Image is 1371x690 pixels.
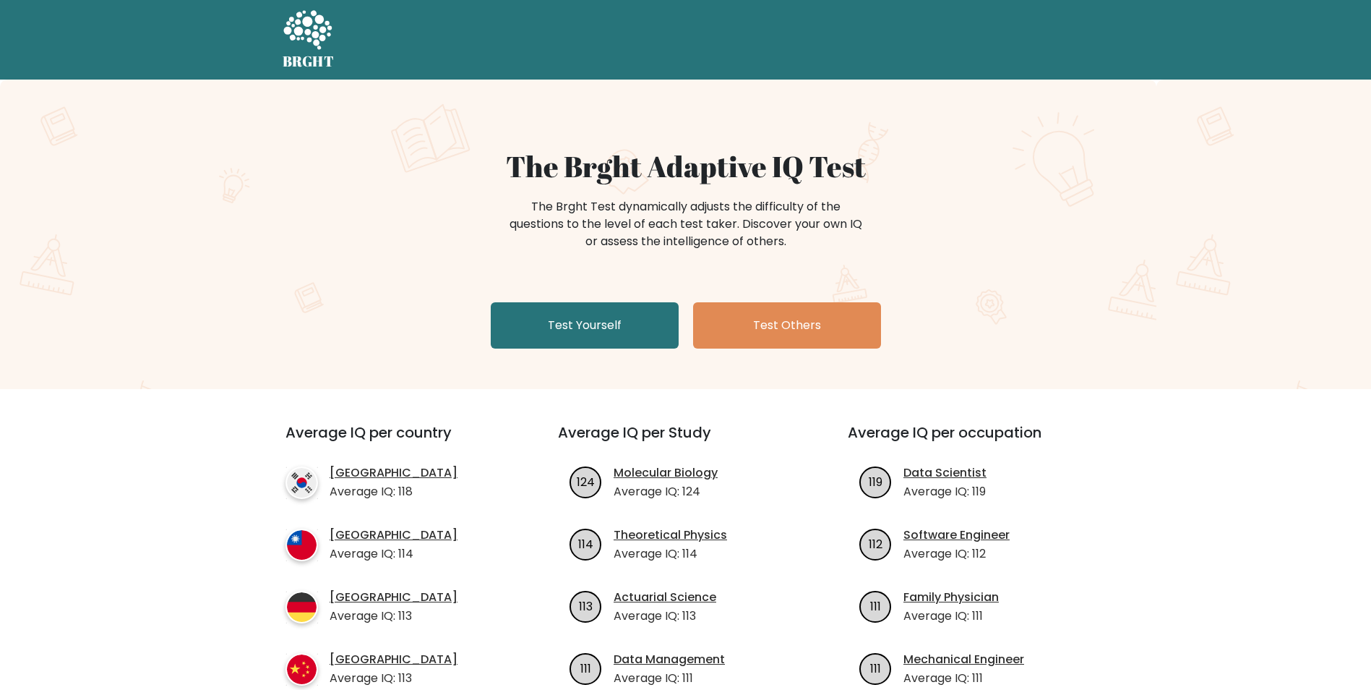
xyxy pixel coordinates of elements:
[903,545,1010,563] p: Average IQ: 112
[903,483,987,501] p: Average IQ: 119
[578,535,593,552] text: 114
[903,464,987,482] a: Data Scientist
[903,651,1024,668] a: Mechanical Engineer
[505,198,867,250] div: The Brght Test dynamically adjusts the difficulty of the questions to the level of each test take...
[558,424,813,459] h3: Average IQ per Study
[330,545,457,563] p: Average IQ: 114
[333,149,1039,184] h1: The Brght Adaptive IQ Test
[614,651,725,668] a: Data Management
[285,467,318,499] img: country
[330,464,457,482] a: [GEOGRAPHIC_DATA]
[285,424,506,459] h3: Average IQ per country
[614,464,718,482] a: Molecular Biology
[283,53,335,70] h5: BRGHT
[693,302,881,349] a: Test Others
[614,670,725,687] p: Average IQ: 111
[330,589,457,606] a: [GEOGRAPHIC_DATA]
[580,660,591,676] text: 111
[330,608,457,625] p: Average IQ: 113
[903,527,1010,544] a: Software Engineer
[614,545,727,563] p: Average IQ: 114
[869,535,882,552] text: 112
[491,302,679,349] a: Test Yourself
[870,597,881,614] text: 111
[330,651,457,668] a: [GEOGRAPHIC_DATA]
[903,670,1024,687] p: Average IQ: 111
[330,483,457,501] p: Average IQ: 118
[285,591,318,623] img: country
[285,529,318,561] img: country
[869,473,882,490] text: 119
[903,608,999,625] p: Average IQ: 111
[870,660,881,676] text: 111
[577,473,595,490] text: 124
[614,589,716,606] a: Actuarial Science
[283,6,335,74] a: BRGHT
[330,527,457,544] a: [GEOGRAPHIC_DATA]
[614,483,718,501] p: Average IQ: 124
[330,670,457,687] p: Average IQ: 113
[903,589,999,606] a: Family Physician
[579,597,593,614] text: 113
[285,653,318,686] img: country
[614,608,716,625] p: Average IQ: 113
[614,527,727,544] a: Theoretical Physics
[848,424,1103,459] h3: Average IQ per occupation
